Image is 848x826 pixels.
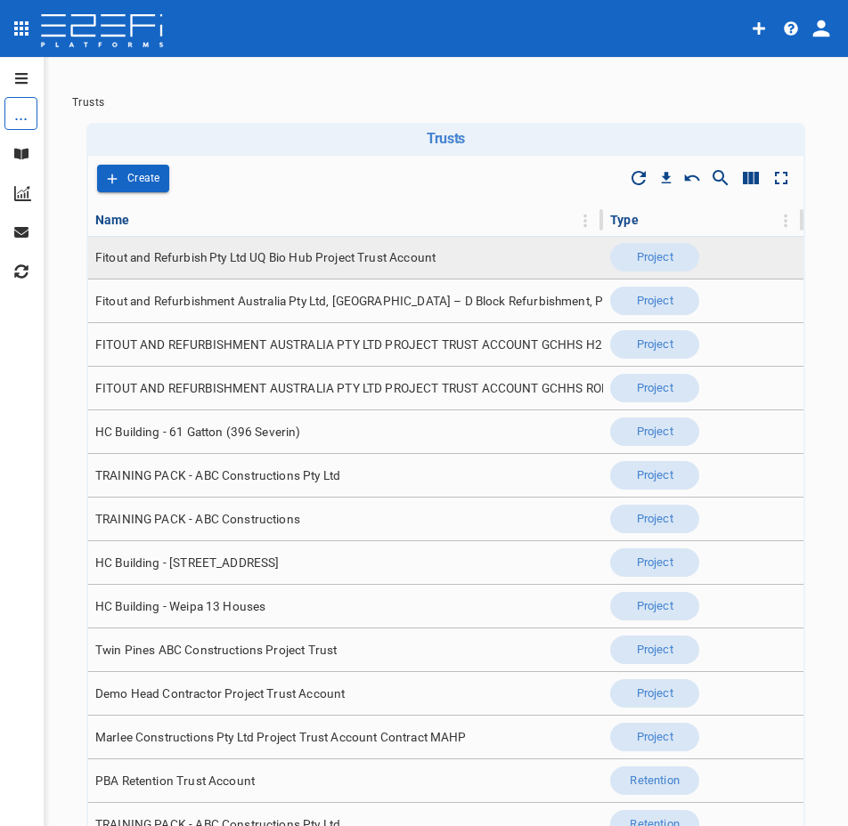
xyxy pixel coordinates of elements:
span: Project [626,424,684,441]
div: ... [4,97,37,130]
button: Download CSV [654,166,679,190]
button: Show/Hide columns [736,163,766,193]
nav: breadcrumb [72,96,819,109]
span: Project [626,467,684,484]
span: Project [626,293,684,310]
span: HC Building - [STREET_ADDRESS] [95,555,280,571]
button: Reset Sorting [679,165,705,191]
p: Create [127,168,160,189]
span: TRAINING PACK - ABC Constructions Pty Ltd [95,467,340,484]
span: Twin Pines ABC Constructions Project Trust [95,642,337,659]
span: PBA Retention Trust Account [95,773,255,790]
button: Create [97,165,169,192]
button: Toggle full screen [766,163,796,193]
span: Project [626,598,684,615]
span: Project [626,249,684,266]
span: HC Building - Weipa 13 Houses [95,598,265,615]
span: Refresh Data [624,163,654,193]
span: TRAINING PACK - ABC Constructions [95,511,300,528]
button: Column Actions [571,206,599,235]
span: FITOUT AND REFURBISHMENT AUSTRALIA PTY LTD PROJECT TRUST ACCOUNT GCHHS H2HK FITOUT [95,336,664,353]
span: HC Building - 61 Gatton (396 Severin) [95,424,301,441]
h6: Trusts [94,130,798,147]
button: Column Actions [771,206,800,235]
span: Project [626,555,684,571]
div: Type [610,209,639,231]
span: Marlee Constructions Pty Ltd Project Trust Account Contract MAHP [95,729,467,746]
a: Trusts [72,96,104,109]
span: Project [626,642,684,659]
span: Project [626,729,684,746]
span: Project [626,511,684,528]
span: Project [626,685,684,702]
span: Fitout and Refurbishment Australia Pty Ltd, [GEOGRAPHIC_DATA] – D Block Refurbishment, Project Tr... [95,293,715,310]
span: Retention [619,773,689,790]
span: FITOUT AND REFURBISHMENT AUSTRALIA PTY LTD PROJECT TRUST ACCOUNT GCHHS ROBINA HOPSITAL PLANT ROOM [95,380,769,397]
span: Add Trust [97,165,169,192]
span: Project [626,336,684,353]
span: Project [626,380,684,397]
button: Show/Hide search [705,163,736,193]
span: Demo Head Contractor Project Trust Account [95,685,345,702]
span: Fitout and Refurbish Pty Ltd UQ Bio Hub Project Trust Account [95,249,436,266]
div: Name [95,209,130,231]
